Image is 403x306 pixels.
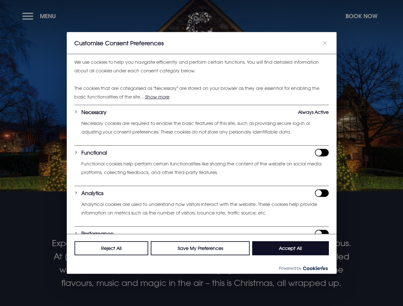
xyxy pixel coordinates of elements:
button: Functional [81,149,107,157]
input: Enable Functional [315,149,329,157]
button: Save My Preferences [151,241,250,255]
div: Powered by [67,262,336,274]
button: Performance [81,230,114,237]
p: The cookies that are categorised as "Necessary" are stored on your browser as they are essential ... [74,84,329,101]
input: Enable Analytics [315,189,329,197]
p: Necessary cookies are required to enable the basic features of this site, such as providing secur... [81,119,329,136]
button: Reject All [74,241,148,255]
p: Analytical cookies are used to understand how visitors interact with the website. These cookies h... [81,200,329,217]
input: Enable Performance [315,230,329,237]
button: Show more [145,93,169,100]
span: Always Active [298,108,329,116]
button: Analytics [81,189,103,197]
p: We use cookies to help you navigate efficiently and perform certain functions. You will find deta... [74,58,329,75]
img: Cookieyes logo [303,266,328,270]
p: Functional cookies help perform certain functionalities like sharing the content of the website o... [81,160,329,177]
div: Customise Consent Preferences [67,32,336,274]
img: Close [323,41,326,45]
span: Customise Consent Preferences [74,39,164,47]
button: Necessary [81,108,107,116]
button: Accept All [252,241,329,255]
button: Close [321,39,329,47]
